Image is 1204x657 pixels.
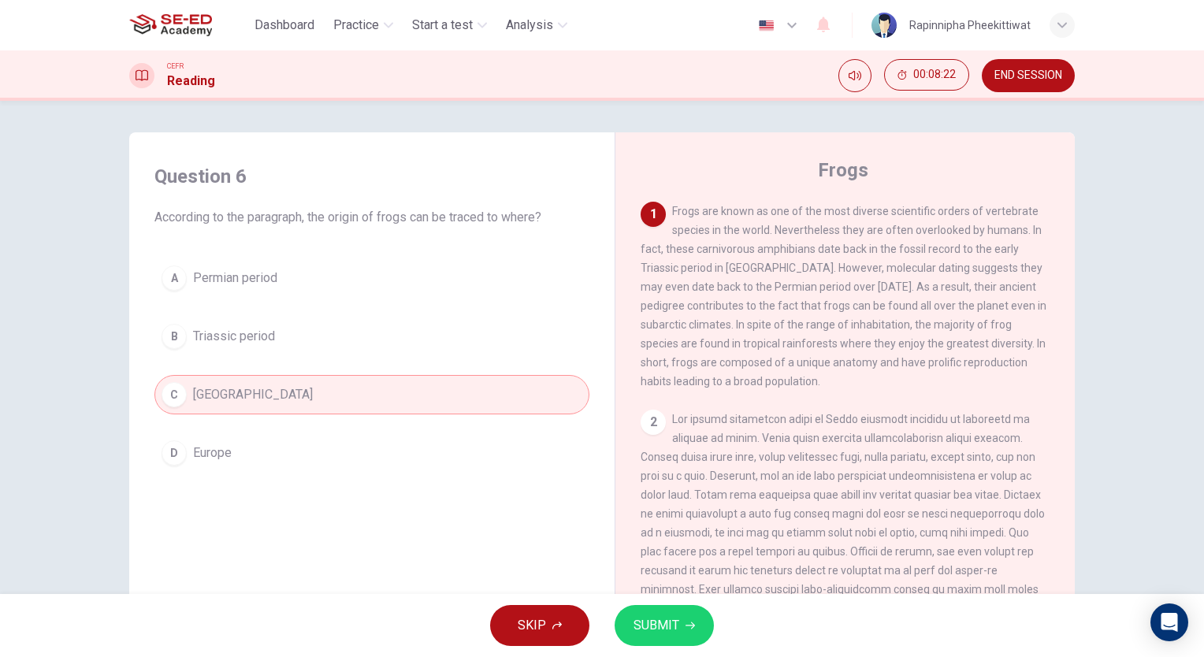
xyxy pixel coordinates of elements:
button: Start a test [406,11,493,39]
span: Analysis [506,16,553,35]
img: Profile picture [871,13,897,38]
span: CEFR [167,61,184,72]
span: Permian period [193,269,277,288]
span: Triassic period [193,327,275,346]
span: SUBMIT [634,614,679,637]
span: Start a test [412,16,473,35]
span: [GEOGRAPHIC_DATA] [193,385,313,404]
img: en [756,20,776,32]
div: B [162,324,187,349]
span: 00:08:22 [913,69,956,81]
div: D [162,440,187,466]
img: SE-ED Academy logo [129,9,212,41]
span: END SESSION [994,69,1062,82]
div: C [162,382,187,407]
button: SUBMIT [615,605,714,646]
button: SKIP [490,605,589,646]
span: SKIP [518,614,546,637]
div: Mute [838,59,871,92]
a: SE-ED Academy logo [129,9,248,41]
div: 2 [641,410,666,435]
span: Practice [333,16,379,35]
button: BTriassic period [154,317,589,356]
button: Practice [327,11,399,39]
div: Hide [884,59,969,92]
button: 00:08:22 [884,59,969,91]
div: Rapinnipha Pheekittiwat [909,16,1031,35]
button: Analysis [500,11,574,39]
span: Frogs are known as one of the most diverse scientific orders of vertebrate species in the world. ... [641,205,1046,388]
div: 1 [641,202,666,227]
button: Dashboard [248,11,321,39]
button: DEurope [154,433,589,473]
h4: Question 6 [154,164,589,189]
h4: Frogs [818,158,868,183]
button: APermian period [154,258,589,298]
span: According to the paragraph, the origin of frogs can be traced to where? [154,208,589,227]
span: Dashboard [255,16,314,35]
button: END SESSION [982,59,1075,92]
div: Open Intercom Messenger [1150,603,1188,641]
div: A [162,265,187,291]
h1: Reading [167,72,215,91]
span: Europe [193,444,232,462]
button: C[GEOGRAPHIC_DATA] [154,375,589,414]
